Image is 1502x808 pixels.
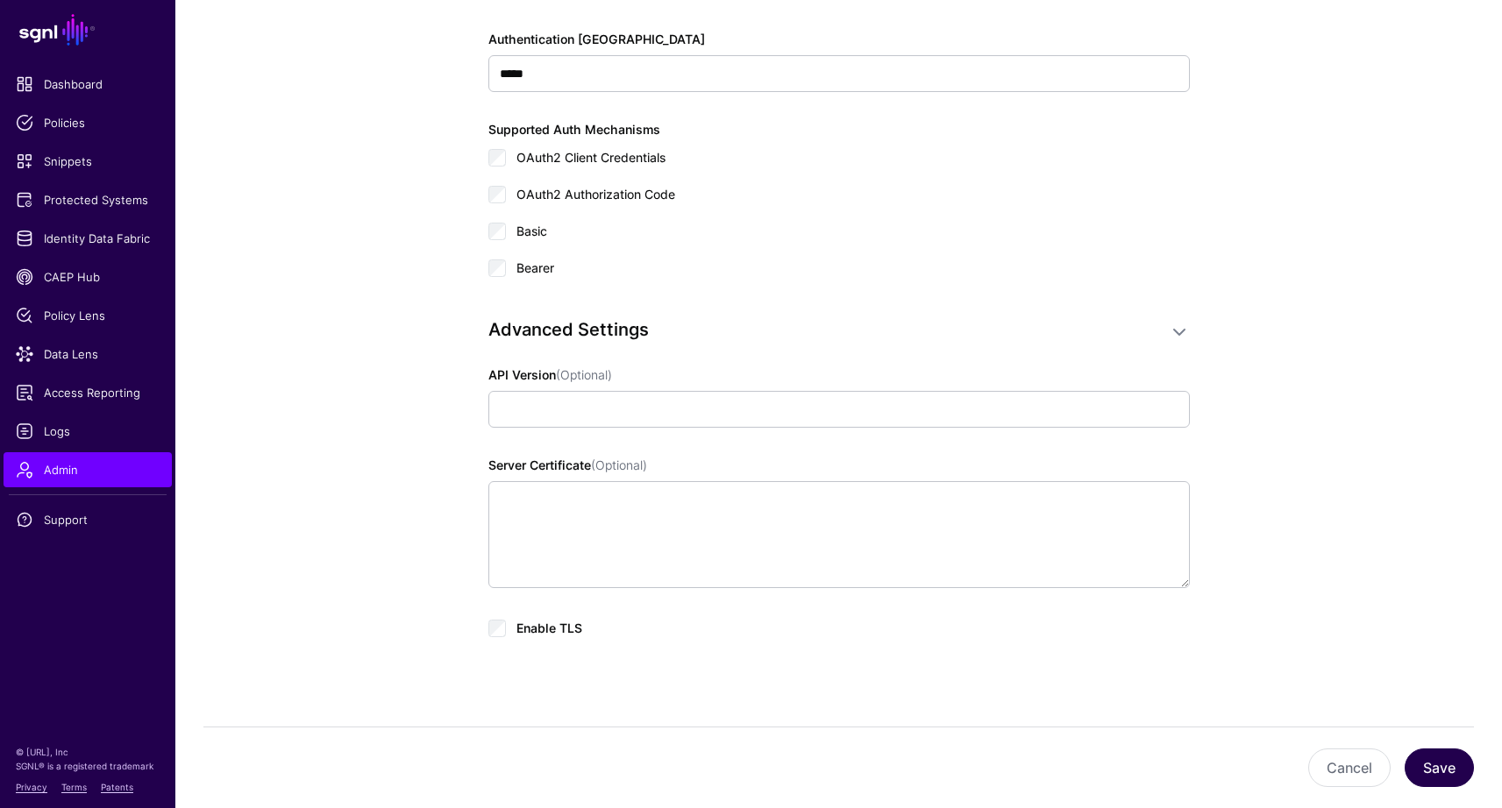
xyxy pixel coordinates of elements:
[488,456,647,474] label: Server Certificate
[16,759,160,773] p: SGNL® is a registered trademark
[516,150,666,165] span: OAuth2 Client Credentials
[16,422,160,440] span: Logs
[591,457,647,472] span: (Optional)
[1405,748,1474,787] button: Save
[4,105,172,140] a: Policies
[516,223,547,238] span: Basic
[4,452,172,487] a: Admin
[16,745,160,759] p: © [URL], Inc
[4,375,172,410] a: Access Reporting
[16,511,160,528] span: Support
[4,182,172,217] a: Protected Systems
[16,307,160,324] span: Policy Lens
[16,461,160,478] span: Admin
[488,319,1155,340] h3: Advanced Settings
[101,782,133,792] a: Patents
[4,298,172,333] a: Policy Lens
[516,187,675,202] span: OAuth2 Authorization Code
[556,367,612,382] span: (Optional)
[488,30,705,48] label: Authentication [GEOGRAPHIC_DATA]
[16,384,160,401] span: Access Reporting
[488,365,612,384] label: API Version
[4,337,172,372] a: Data Lens
[4,221,172,256] a: Identity Data Fabric
[16,345,160,363] span: Data Lens
[4,144,172,179] a: Snippets
[4,67,172,102] a: Dashboard
[4,414,172,449] a: Logs
[516,620,582,635] span: Enable TLS
[16,191,160,209] span: Protected Systems
[16,152,160,170] span: Snippets
[16,75,160,93] span: Dashboard
[516,260,554,275] span: Bearer
[61,782,87,792] a: Terms
[16,114,160,131] span: Policies
[488,120,660,138] label: Supported Auth Mechanisms
[4,259,172,294] a: CAEP Hub
[1308,748,1391,787] button: Cancel
[16,782,47,792] a: Privacy
[11,11,165,49] a: SGNL
[16,230,160,247] span: Identity Data Fabric
[16,268,160,286] span: CAEP Hub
